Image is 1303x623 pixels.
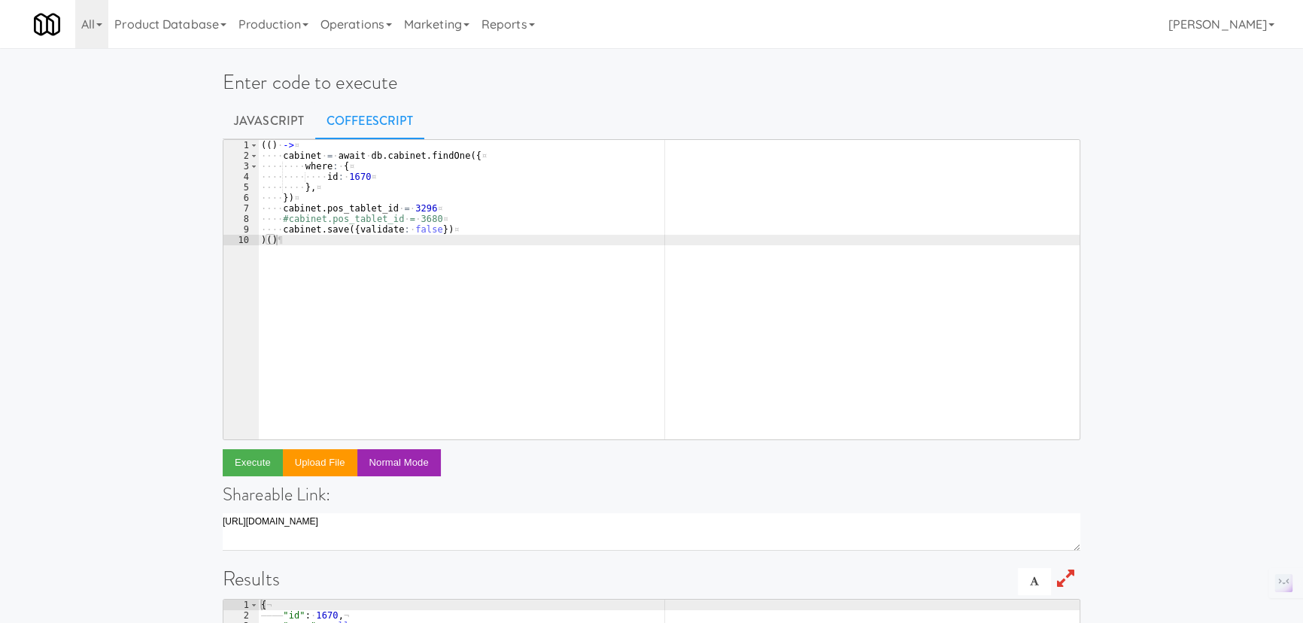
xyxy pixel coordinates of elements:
div: 1 [223,140,259,150]
button: Execute [223,449,283,476]
h1: Enter code to execute [223,71,1080,93]
div: 2 [223,610,259,621]
div: 4 [223,172,259,182]
button: Upload file [283,449,357,476]
div: 6 [223,193,259,203]
a: CoffeeScript [315,102,424,140]
img: Micromart [34,11,60,38]
div: 10 [223,235,259,245]
div: 3 [223,161,259,172]
div: 8 [223,214,259,224]
h1: Results [223,568,1080,590]
div: 2 [223,150,259,161]
div: 7 [223,203,259,214]
div: 9 [223,224,259,235]
textarea: [URL][DOMAIN_NAME] [223,513,1080,551]
div: 5 [223,182,259,193]
button: Normal Mode [357,449,441,476]
div: 1 [223,600,259,610]
a: Javascript [223,102,315,140]
h4: Shareable Link: [223,485,1080,504]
